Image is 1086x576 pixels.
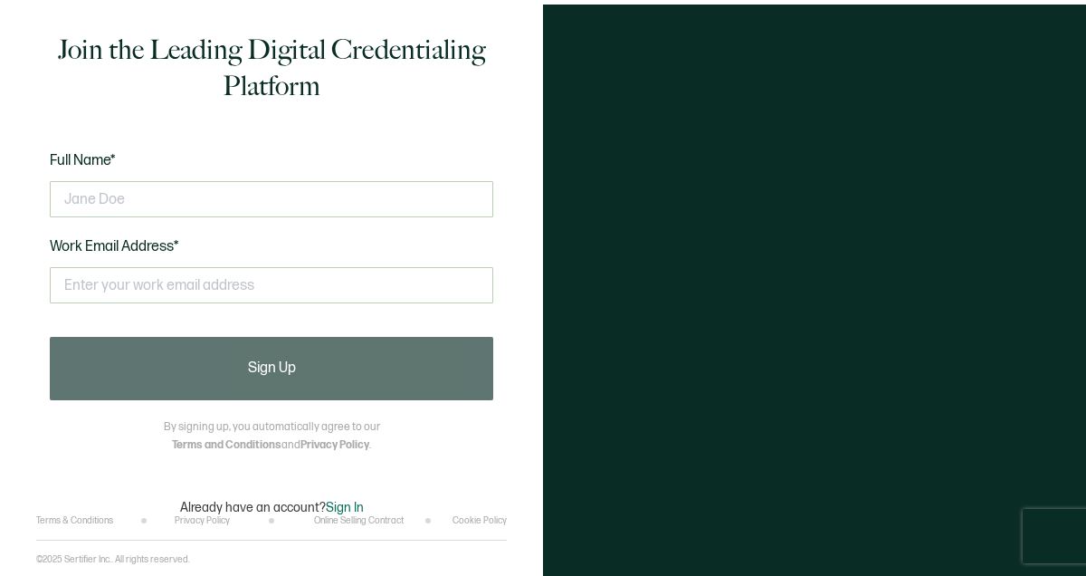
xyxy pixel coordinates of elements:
p: Already have an account? [180,500,364,515]
a: Privacy Policy [300,438,369,452]
span: Sign Up [248,361,296,376]
input: Enter your work email address [50,267,493,303]
span: Sign In [326,500,364,515]
a: Terms and Conditions [172,438,281,452]
span: Full Name* [50,152,116,169]
p: By signing up, you automatically agree to our and . [164,418,380,455]
a: Online Selling Contract [314,515,404,526]
button: Sign Up [50,337,493,400]
p: ©2025 Sertifier Inc.. All rights reserved. [36,554,190,565]
input: Jane Doe [50,181,493,217]
a: Terms & Conditions [36,515,113,526]
a: Privacy Policy [175,515,230,526]
a: Cookie Policy [452,515,507,526]
h1: Join the Leading Digital Credentialing Platform [50,32,493,104]
span: Work Email Address* [50,238,179,255]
